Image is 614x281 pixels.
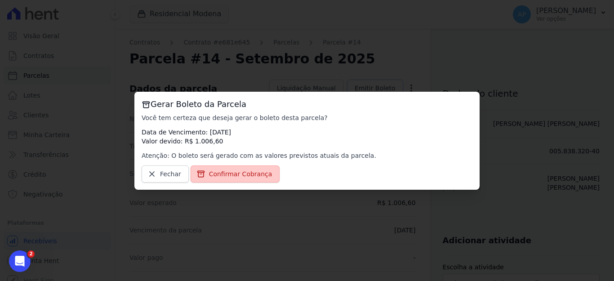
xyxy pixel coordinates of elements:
a: Fechar [142,165,189,183]
a: Confirmar Cobrança [191,165,280,183]
p: Data de Vencimento: [DATE] Valor devido: R$ 1.006,60 [142,128,472,146]
h3: Gerar Boleto da Parcela [142,99,472,110]
iframe: Intercom live chat [9,250,31,272]
span: 2 [27,250,35,258]
p: Atenção: O boleto será gerado com as valores previstos atuais da parcela. [142,151,472,160]
p: Você tem certeza que deseja gerar o boleto desta parcela? [142,113,472,122]
span: Confirmar Cobrança [209,169,272,178]
span: Fechar [160,169,181,178]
